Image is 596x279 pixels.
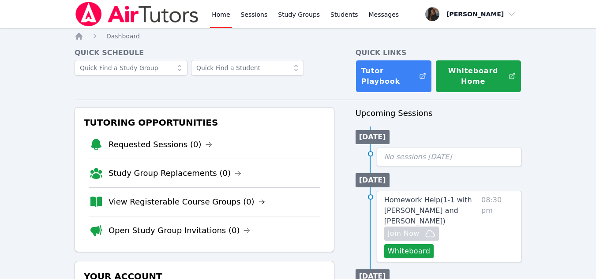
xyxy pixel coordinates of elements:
[384,244,434,258] button: Whiteboard
[109,224,251,237] a: Open Study Group Invitations (0)
[75,60,187,76] input: Quick Find a Study Group
[191,60,304,76] input: Quick Find a Student
[384,196,472,225] span: Homework Help ( 1-1 with [PERSON_NAME] and [PERSON_NAME] )
[356,48,522,58] h4: Quick Links
[356,60,432,93] a: Tutor Playbook
[75,2,199,26] img: Air Tutors
[75,48,334,58] h4: Quick Schedule
[356,173,390,187] li: [DATE]
[109,138,212,151] a: Requested Sessions (0)
[356,107,522,119] h3: Upcoming Sessions
[369,10,399,19] span: Messages
[384,153,452,161] span: No sessions [DATE]
[75,32,521,41] nav: Breadcrumb
[106,32,140,41] a: Dashboard
[106,33,140,40] span: Dashboard
[435,60,521,93] button: Whiteboard Home
[388,228,420,239] span: Join Now
[481,195,514,258] span: 08:30 pm
[109,167,241,179] a: Study Group Replacements (0)
[384,227,439,241] button: Join Now
[356,130,390,144] li: [DATE]
[82,115,327,130] h3: Tutoring Opportunities
[109,196,265,208] a: View Registerable Course Groups (0)
[384,195,478,227] a: Homework Help(1-1 with [PERSON_NAME] and [PERSON_NAME])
